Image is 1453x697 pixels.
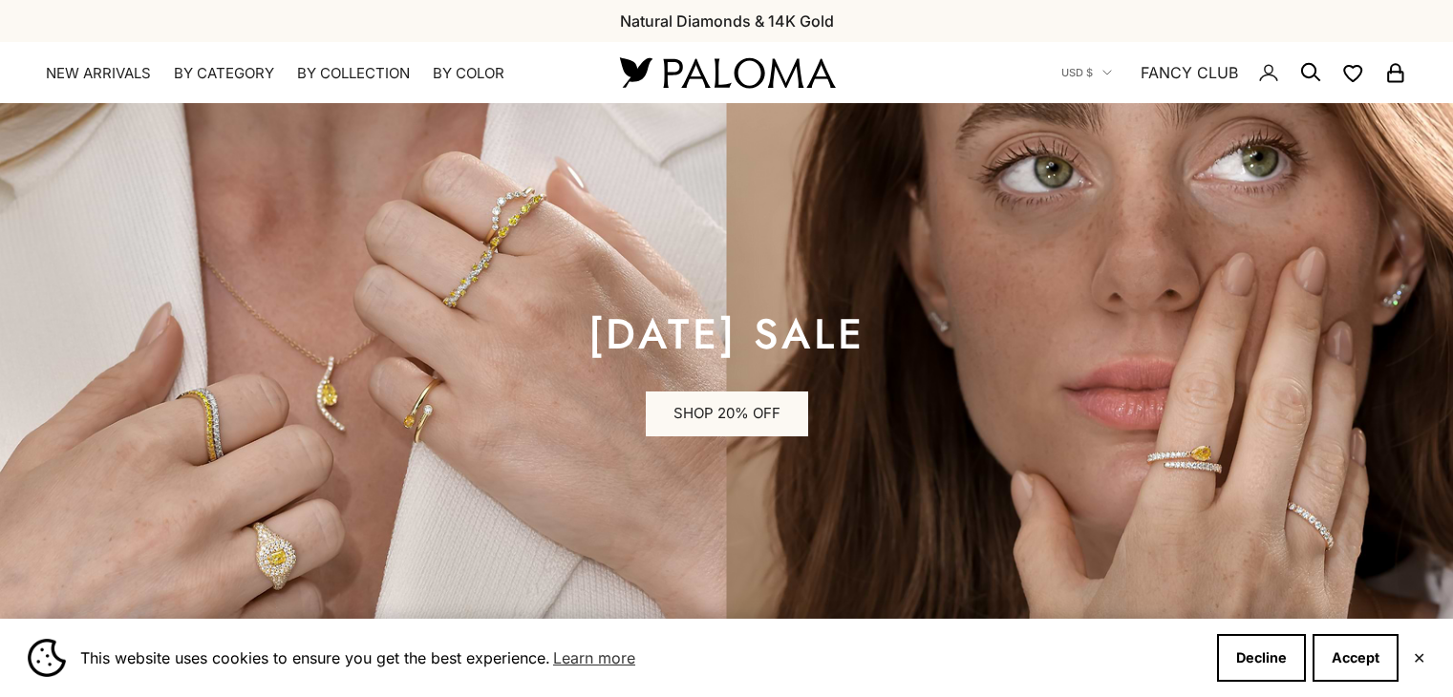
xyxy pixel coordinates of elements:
[433,64,504,83] summary: By Color
[646,391,808,437] a: SHOP 20% OFF
[174,64,274,83] summary: By Category
[588,315,865,353] p: [DATE] sale
[1061,64,1093,81] span: USD $
[80,644,1202,672] span: This website uses cookies to ensure you get the best experience.
[297,64,410,83] summary: By Collection
[550,644,638,672] a: Learn more
[620,9,834,33] p: Natural Diamonds & 14K Gold
[1313,634,1399,682] button: Accept
[1061,42,1407,103] nav: Secondary navigation
[46,64,574,83] nav: Primary navigation
[1217,634,1306,682] button: Decline
[28,639,66,677] img: Cookie banner
[46,64,151,83] a: NEW ARRIVALS
[1141,60,1238,85] a: FANCY CLUB
[1413,652,1425,664] button: Close
[1061,64,1112,81] button: USD $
